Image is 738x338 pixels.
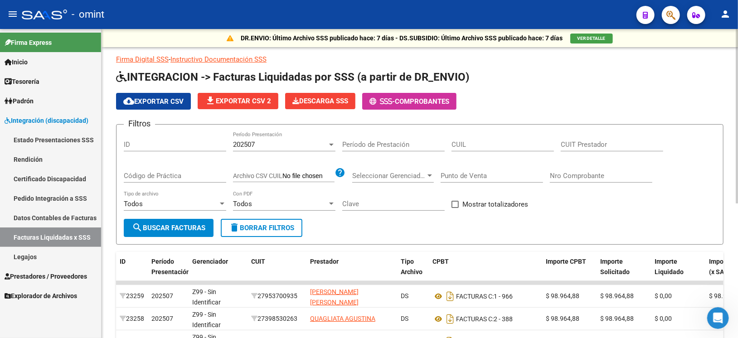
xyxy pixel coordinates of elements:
span: Todos [124,200,143,208]
span: $ 98.964,88 [546,315,579,322]
div: 23259 [120,291,144,301]
span: $ 0,00 [655,292,672,299]
button: Borrar Filtros [221,219,302,237]
span: $ 0,00 [655,315,672,322]
span: $ 98.964,88 [546,292,579,299]
span: 202507 [151,315,173,322]
span: Z99 - Sin Identificar [192,288,221,306]
span: Importe Solicitado [600,258,630,275]
a: Firma Digital SSS [116,55,169,63]
span: Archivo CSV CUIL [233,172,282,179]
h3: Filtros [124,117,155,130]
span: 202507 [151,292,173,299]
span: FACTURAS C: [456,315,494,323]
datatable-header-cell: Período Presentación [148,252,189,292]
span: ID [120,258,126,265]
mat-icon: person [720,9,731,19]
span: Prestadores / Proveedores [5,271,87,281]
span: Tipo Archivo [401,258,422,275]
span: Seleccionar Gerenciador [352,172,426,180]
span: $ 98.964,88 [600,315,634,322]
span: Tesorería [5,77,39,87]
datatable-header-cell: Importe Solicitado [597,252,651,292]
span: DS [401,315,408,322]
span: Exportar CSV 2 [205,97,271,105]
p: DR.ENVIO: Último Archivo SSS publicado hace: 7 días - DS.SUBSIDIO: Último Archivo SSS publicado h... [241,33,563,43]
span: FACTURAS C: [456,293,494,300]
p: - [116,54,723,64]
div: 27953700935 [251,291,303,301]
span: - [369,97,395,106]
app-download-masive: Descarga masiva de comprobantes (adjuntos) [285,93,355,110]
div: 1 - 966 [432,289,539,304]
datatable-header-cell: Prestador [306,252,397,292]
datatable-header-cell: Gerenciador [189,252,248,292]
span: Buscar Facturas [132,224,205,232]
span: $ 98.964,88 [600,292,634,299]
span: Todos [233,200,252,208]
button: Exportar CSV 2 [198,93,278,109]
datatable-header-cell: Tipo Archivo [397,252,429,292]
span: Mostrar totalizadores [462,199,528,210]
mat-icon: delete [229,222,240,233]
span: Comprobantes [395,97,449,106]
span: [PERSON_NAME] [PERSON_NAME] [310,288,359,306]
datatable-header-cell: CUIT [248,252,306,292]
a: Instructivo Documentación SSS [170,55,267,63]
datatable-header-cell: ID [116,252,148,292]
span: Período Presentación [151,258,190,275]
span: INTEGRACION -> Facturas Liquidadas por SSS (a partir de DR_ENVIO) [116,71,469,83]
button: -Comprobantes [362,93,456,110]
datatable-header-cell: CPBT [429,252,542,292]
span: Exportar CSV [123,97,184,106]
span: Borrar Filtros [229,224,294,232]
button: Exportar CSV [116,93,191,110]
span: CUIT [251,258,265,265]
span: Inicio [5,57,28,67]
span: QUAGLIATA AGUSTINA [310,315,375,322]
span: DS [401,292,408,299]
button: VER DETALLE [570,34,613,43]
span: Z99 - Sin Identificar [192,311,221,328]
div: 23258 [120,314,144,324]
span: VER DETALLE [578,36,606,41]
input: Archivo CSV CUIL [282,172,335,180]
span: Prestador [310,258,339,265]
span: Importe Liquidado [655,258,684,275]
mat-icon: search [132,222,143,233]
button: Buscar Facturas [124,219,214,237]
mat-icon: file_download [205,95,216,106]
span: Importe CPBT [546,258,586,265]
span: Integración (discapacidad) [5,116,88,126]
span: Descarga SSS [292,97,348,105]
datatable-header-cell: Importe CPBT [542,252,597,292]
span: 202507 [233,140,255,149]
span: Padrón [5,96,34,106]
iframe: Intercom live chat [707,307,729,329]
span: - omint [72,5,104,24]
span: Firma Express [5,38,52,48]
i: Descargar documento [444,289,456,304]
i: Descargar documento [444,312,456,326]
datatable-header-cell: Importe Liquidado [651,252,705,292]
mat-icon: menu [7,9,18,19]
div: 27398530263 [251,314,303,324]
div: 2 - 388 [432,312,539,326]
span: Explorador de Archivos [5,291,77,301]
mat-icon: help [335,167,345,178]
span: CPBT [432,258,449,265]
button: Descarga SSS [285,93,355,109]
mat-icon: cloud_download [123,96,134,106]
span: Gerenciador [192,258,228,265]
